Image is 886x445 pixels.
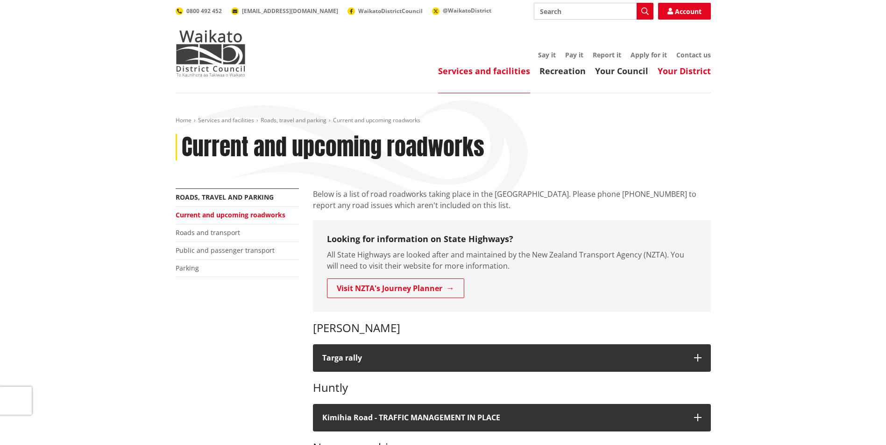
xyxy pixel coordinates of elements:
a: Home [176,116,191,124]
a: Pay it [565,50,583,59]
a: Recreation [539,65,586,76]
a: Report it [593,50,621,59]
span: @WaikatoDistrict [443,7,491,14]
span: WaikatoDistrictCouncil [358,7,423,15]
h4: Targa rally [322,354,685,362]
h4: Kimihia Road - TRAFFIC MANAGEMENT IN PLACE [322,413,685,422]
h1: Current and upcoming roadworks [182,134,484,161]
a: Roads, travel and parking [176,193,274,202]
button: Kimihia Road - TRAFFIC MANAGEMENT IN PLACE [313,404,711,431]
iframe: Messenger Launcher [843,406,877,439]
span: [EMAIL_ADDRESS][DOMAIN_NAME] [242,7,338,15]
a: @WaikatoDistrict [432,7,491,14]
a: Your Council [595,65,648,76]
span: Current and upcoming roadworks [333,116,420,124]
a: WaikatoDistrictCouncil [347,7,423,15]
h3: [PERSON_NAME] [313,321,711,335]
img: Waikato District Council - Te Kaunihera aa Takiwaa o Waikato [176,30,246,76]
a: Roads, travel and parking [261,116,326,124]
a: Services and facilities [198,116,254,124]
p: All State Highways are looked after and maintained by the New Zealand Transport Agency (NZTA). Yo... [327,249,697,271]
a: Contact us [676,50,711,59]
span: 0800 492 452 [186,7,222,15]
a: Public and passenger transport [176,246,275,255]
a: Parking [176,264,199,272]
nav: breadcrumb [176,117,711,125]
a: Say it [538,50,556,59]
p: Below is a list of road roadworks taking place in the [GEOGRAPHIC_DATA]. Please phone [PHONE_NUMB... [313,188,711,211]
a: 0800 492 452 [176,7,222,15]
a: [EMAIL_ADDRESS][DOMAIN_NAME] [231,7,338,15]
a: Services and facilities [438,65,530,76]
a: Roads and transport [176,228,240,237]
h3: Looking for information on State Highways? [327,234,697,244]
h3: Huntly [313,381,711,395]
a: Apply for it [631,50,667,59]
input: Search input [534,3,653,20]
button: Targa rally [313,344,711,372]
a: Current and upcoming roadworks [176,210,285,219]
a: Your District [658,65,711,76]
a: Account [658,3,711,20]
a: Visit NZTA's Journey Planner [327,278,464,298]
